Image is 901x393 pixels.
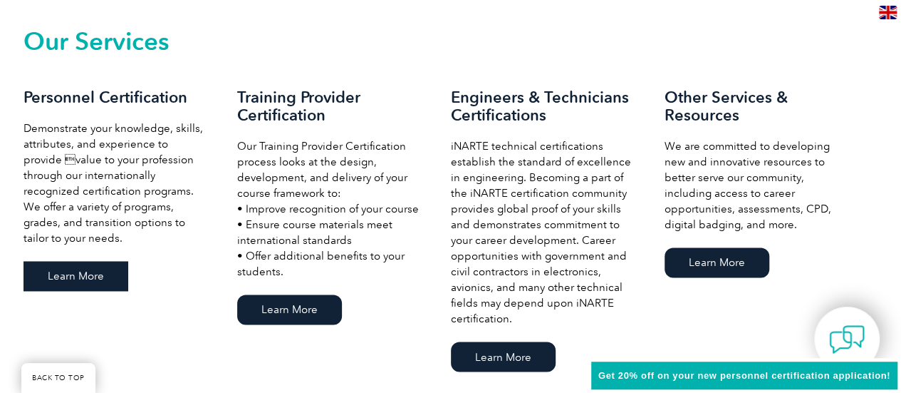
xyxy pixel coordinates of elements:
[237,138,422,280] p: Our Training Provider Certification process looks at the design, development, and delivery of you...
[237,88,422,124] h3: Training Provider Certification
[24,88,209,106] h3: Personnel Certification
[665,247,769,277] a: Learn More
[21,363,95,393] a: BACK TO TOP
[598,370,890,381] span: Get 20% off on your new personnel certification application!
[24,121,209,246] p: Demonstrate your knowledge, skills, attributes, and experience to provide value to your professi...
[24,30,878,53] h2: Our Services
[829,322,865,357] img: contact-chat.png
[451,138,636,327] p: iNARTE technical certifications establish the standard of excellence in engineering. Becoming a p...
[451,88,636,124] h3: Engineers & Technicians Certifications
[665,88,850,124] h3: Other Services & Resources
[451,342,556,372] a: Learn More
[237,295,342,325] a: Learn More
[24,261,128,291] a: Learn More
[665,138,850,233] p: We are committed to developing new and innovative resources to better serve our community, includ...
[879,6,897,19] img: en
